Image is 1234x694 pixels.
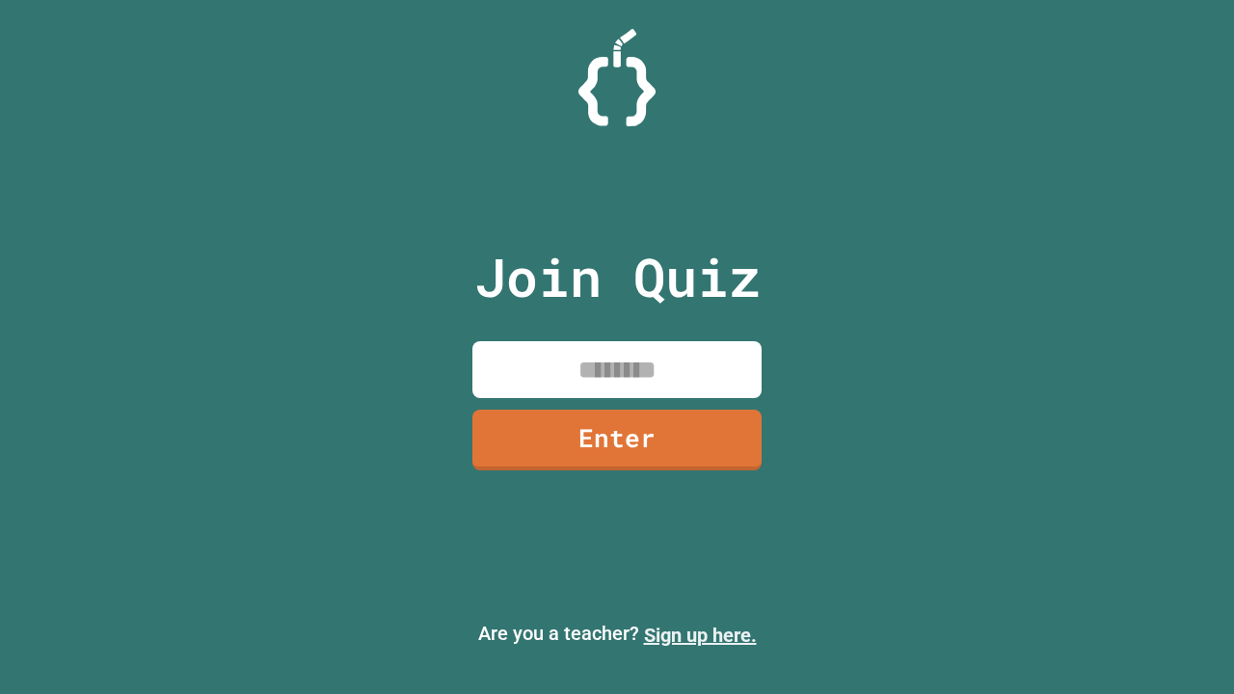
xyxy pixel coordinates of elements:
iframe: chat widget [1153,617,1215,675]
p: Join Quiz [474,237,761,317]
iframe: chat widget [1074,533,1215,615]
a: Sign up here. [644,624,757,647]
p: Are you a teacher? [15,619,1219,650]
img: Logo.svg [578,29,656,126]
a: Enter [472,410,762,470]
